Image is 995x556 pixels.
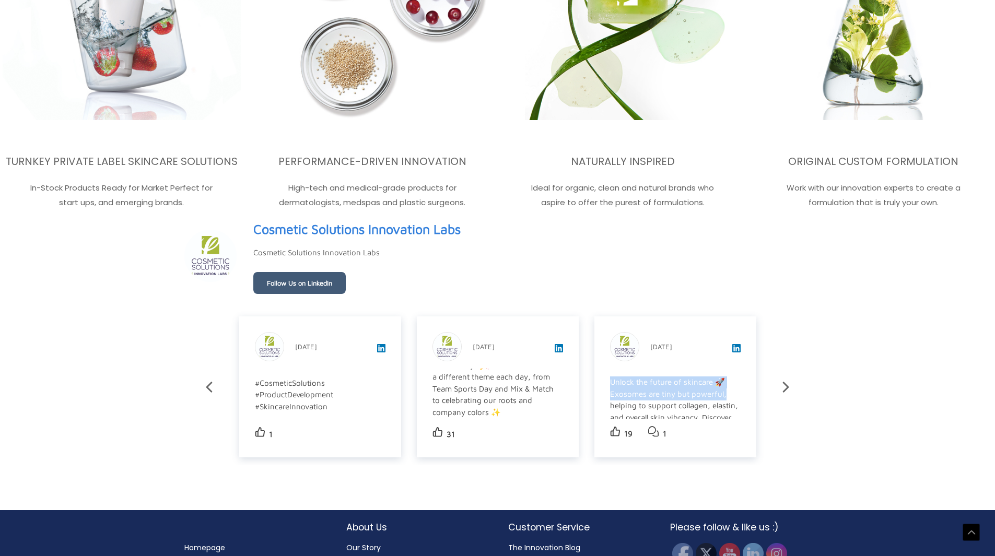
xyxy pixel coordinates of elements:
[433,333,461,361] img: sk-post-userpic
[670,520,811,534] h2: Please follow & like us :)
[610,376,739,494] div: Unlock the future of skincare 🚀 Exosomes are tiny but powerful, helping to support collagen, elas...
[447,427,455,442] p: 31
[295,340,317,353] p: [DATE]
[650,340,672,353] p: [DATE]
[253,272,346,294] a: Follow Us on LinkedIn
[508,542,580,553] a: The Innovation Blog
[624,427,633,441] p: 19
[508,520,649,534] h2: Customer Service
[3,155,241,168] h3: TURNKEY PRIVATE LABEL SKINCARE SOLUTIONS
[504,155,742,168] h3: NATURALLY INSPIRED
[754,155,992,168] h3: ORIGINAL CUSTOM FORMULATION
[253,245,380,260] p: Cosmetic Solutions Innovation Labs
[611,333,639,361] img: sk-post-userpic
[754,181,992,210] p: Work with our innovation experts to create a formulation that is truly your own.
[346,520,487,534] h2: About Us
[253,181,491,210] p: High-tech and medical-grade products for dermatologists, medspas and plastic surgeons.
[184,230,237,282] img: sk-header-picture
[255,333,284,361] img: sk-post-userpic
[377,345,385,354] a: View post on LinkedIn
[253,217,461,241] a: View page on LinkedIn
[504,181,742,210] p: Ideal for organic, clean and natural brands who aspire to offer the purest of formulations.
[269,427,273,442] p: 1
[346,542,381,553] a: Our Story
[473,340,495,353] p: [DATE]
[3,181,241,210] p: In-Stock Products Ready for Market Perfect for start ups, and emerging brands.
[663,427,666,441] p: 1
[253,155,491,168] h3: PERFORMANCE-DRIVEN INNOVATION
[184,541,325,554] nav: Menu
[555,345,563,354] a: View post on LinkedIn
[732,345,741,354] a: View post on LinkedIn
[184,542,225,553] a: Homepage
